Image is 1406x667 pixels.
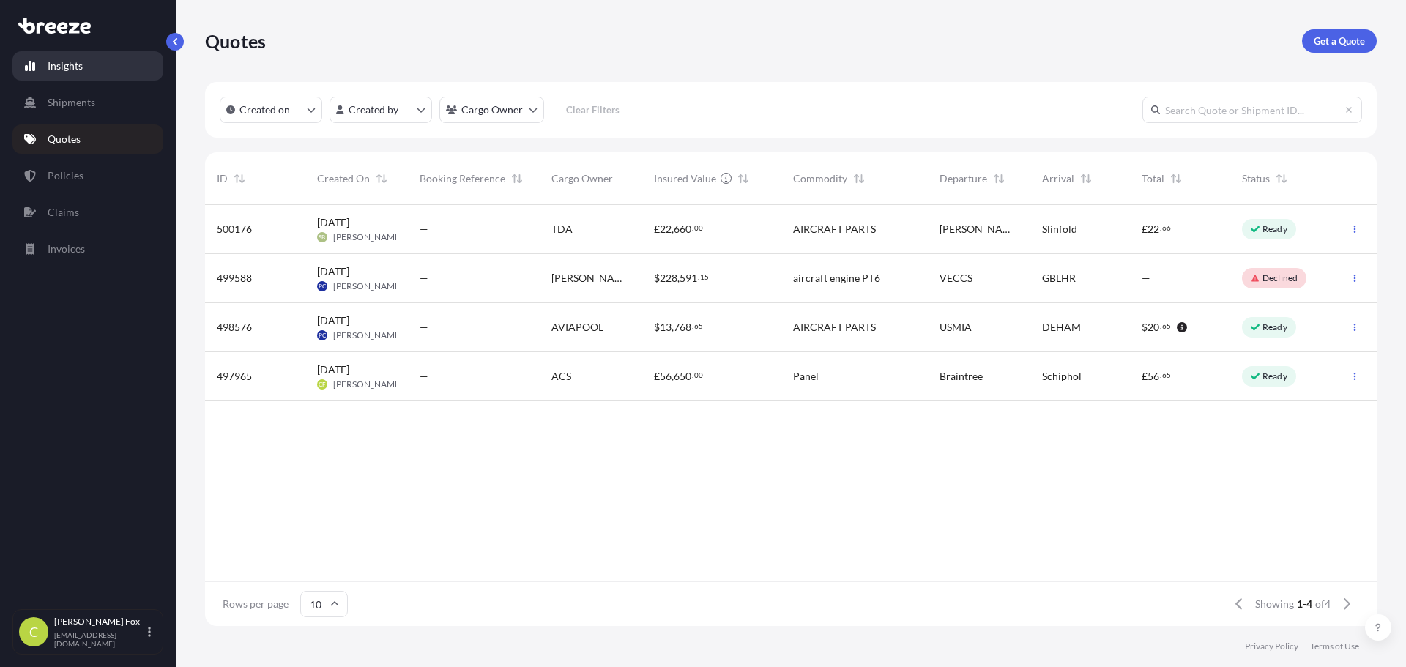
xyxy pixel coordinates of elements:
[231,170,248,187] button: Sort
[1160,324,1161,329] span: .
[674,322,691,332] span: 768
[692,226,693,231] span: .
[793,320,876,335] span: AIRCRAFT PARTS
[1142,322,1148,332] span: $
[333,329,403,341] span: [PERSON_NAME]
[319,230,325,245] span: SB
[217,171,228,186] span: ID
[319,377,326,392] span: CF
[1262,370,1287,382] p: Ready
[1042,271,1076,286] span: GBLHR
[217,222,252,236] span: 500176
[48,132,81,146] p: Quotes
[551,171,613,186] span: Cargo Owner
[239,103,290,117] p: Created on
[940,222,1019,236] span: [PERSON_NAME]-en-[GEOGRAPHIC_DATA]
[12,51,163,81] a: Insights
[694,226,703,231] span: 00
[1042,222,1077,236] span: Slinfold
[1314,34,1365,48] p: Get a Quote
[566,103,620,117] p: Clear Filters
[660,224,672,234] span: 22
[677,273,680,283] span: ,
[850,170,868,187] button: Sort
[700,275,709,280] span: 15
[420,369,428,384] span: —
[698,275,699,280] span: .
[205,29,266,53] p: Quotes
[317,362,349,377] span: [DATE]
[48,95,95,110] p: Shipments
[551,369,571,384] span: ACS
[420,271,428,286] span: —
[1242,171,1270,186] span: Status
[1077,170,1095,187] button: Sort
[333,231,403,243] span: [PERSON_NAME]
[1142,371,1148,381] span: £
[1310,641,1359,652] p: Terms of Use
[551,271,631,286] span: [PERSON_NAME]
[660,371,672,381] span: 56
[330,97,432,123] button: createdBy Filter options
[12,88,163,117] a: Shipments
[54,616,145,627] p: [PERSON_NAME] Fox
[551,320,603,335] span: AVIAPOOL
[654,322,660,332] span: $
[672,322,674,332] span: ,
[220,97,322,123] button: createdOn Filter options
[793,222,876,236] span: AIRCRAFT PARTS
[660,322,672,332] span: 13
[1162,226,1171,231] span: 66
[551,98,633,122] button: Clear Filters
[1142,271,1150,286] span: —
[217,320,252,335] span: 498576
[1160,226,1161,231] span: .
[793,271,880,286] span: aircraft engine PT6
[692,324,693,329] span: .
[223,597,289,611] span: Rows per page
[333,379,403,390] span: [PERSON_NAME]
[1167,170,1185,187] button: Sort
[654,171,716,186] span: Insured Value
[940,369,983,384] span: Braintree
[217,271,252,286] span: 499588
[1162,373,1171,378] span: 65
[1262,321,1287,333] p: Ready
[319,328,326,343] span: PC
[1148,371,1159,381] span: 56
[1142,171,1164,186] span: Total
[694,324,703,329] span: 65
[1160,373,1161,378] span: .
[1042,320,1081,335] span: DEHAM
[940,171,987,186] span: Departure
[1302,29,1377,53] a: Get a Quote
[1042,369,1082,384] span: Schiphol
[317,264,349,279] span: [DATE]
[694,373,703,378] span: 00
[674,371,691,381] span: 650
[1255,597,1294,611] span: Showing
[1162,324,1171,329] span: 65
[1148,224,1159,234] span: 22
[1262,223,1287,235] p: Ready
[1262,272,1298,284] p: Declined
[1148,322,1159,332] span: 20
[940,320,972,335] span: USMIA
[317,313,349,328] span: [DATE]
[1273,170,1290,187] button: Sort
[48,168,83,183] p: Policies
[317,215,349,230] span: [DATE]
[1142,97,1362,123] input: Search Quote or Shipment ID...
[672,371,674,381] span: ,
[217,369,252,384] span: 497965
[1042,171,1074,186] span: Arrival
[12,161,163,190] a: Policies
[1245,641,1298,652] p: Privacy Policy
[660,273,677,283] span: 228
[439,97,544,123] button: cargoOwner Filter options
[29,625,38,639] span: C
[12,198,163,227] a: Claims
[1297,597,1312,611] span: 1-4
[48,242,85,256] p: Invoices
[333,280,403,292] span: [PERSON_NAME]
